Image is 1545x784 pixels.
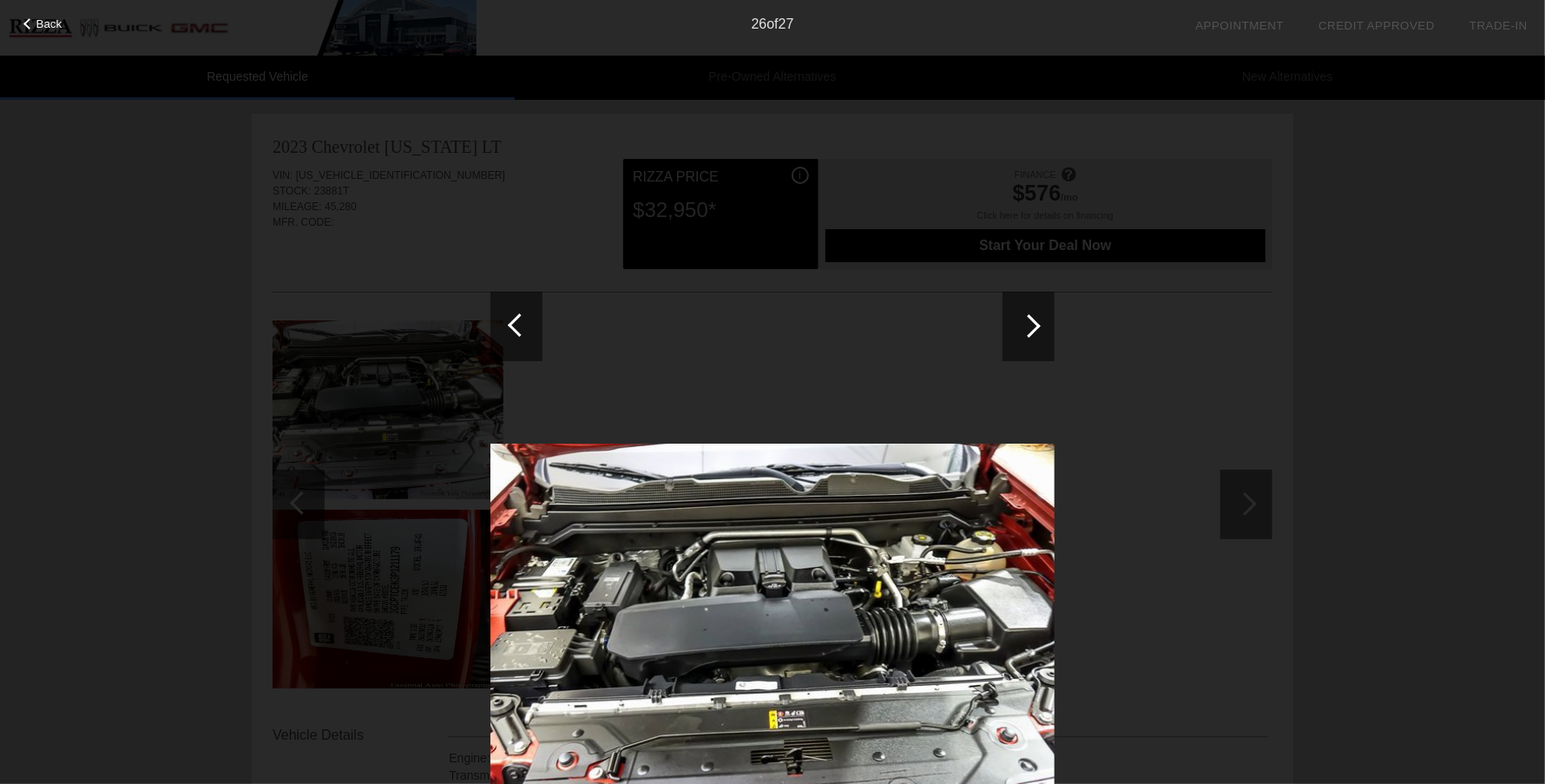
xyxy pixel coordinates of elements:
a: Trade-In [1469,19,1528,32]
span: Back [36,17,62,30]
span: 26 [752,16,767,31]
a: Appointment [1195,19,1284,32]
span: 27 [779,16,794,31]
a: Credit Approved [1318,19,1435,32]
